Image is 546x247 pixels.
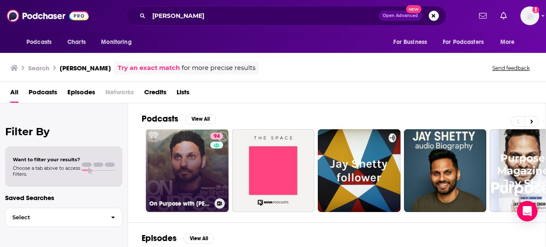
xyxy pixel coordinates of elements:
[144,85,166,103] a: Credits
[67,36,86,48] span: Charts
[517,201,537,221] div: Open Intercom Messenger
[443,36,484,48] span: For Podcasters
[101,36,131,48] span: Monitoring
[28,64,49,72] h3: Search
[62,34,91,50] a: Charts
[5,208,122,227] button: Select
[67,85,95,103] a: Episodes
[497,9,510,23] a: Show notifications dropdown
[214,132,220,141] span: 94
[146,129,229,212] a: 94On Purpose with [PERSON_NAME]
[149,200,211,207] h3: On Purpose with [PERSON_NAME]
[10,85,18,103] a: All
[406,5,421,13] span: New
[118,63,180,73] a: Try an exact match
[379,11,422,21] button: Open AdvancedNew
[5,194,122,202] p: Saved Searches
[393,36,427,48] span: For Business
[60,64,111,72] h3: [PERSON_NAME]
[142,113,216,124] a: PodcastsView All
[383,14,418,18] span: Open Advanced
[490,64,532,72] button: Send feedback
[26,36,52,48] span: Podcasts
[183,233,214,244] button: View All
[29,85,57,103] a: Podcasts
[142,233,214,244] a: EpisodesView All
[532,6,539,13] svg: Add a profile image
[13,165,80,177] span: Choose a tab above to access filters.
[500,36,515,48] span: More
[210,133,223,139] a: 94
[476,9,490,23] a: Show notifications dropdown
[142,113,178,124] h2: Podcasts
[494,34,526,50] button: open menu
[95,34,142,50] button: open menu
[13,157,80,163] span: Want to filter your results?
[520,6,539,25] span: Logged in as RiverheadPublicity
[105,85,134,103] span: Networks
[520,6,539,25] img: User Profile
[182,63,256,73] span: for more precise results
[520,6,539,25] button: Show profile menu
[149,9,379,23] input: Search podcasts, credits, & more...
[142,233,177,244] h2: Episodes
[185,114,216,124] button: View All
[20,34,63,50] button: open menu
[437,34,496,50] button: open menu
[5,125,122,138] h2: Filter By
[387,34,438,50] button: open menu
[125,6,446,26] div: Search podcasts, credits, & more...
[7,8,89,24] img: Podchaser - Follow, Share and Rate Podcasts
[6,215,104,220] span: Select
[177,85,189,103] a: Lists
